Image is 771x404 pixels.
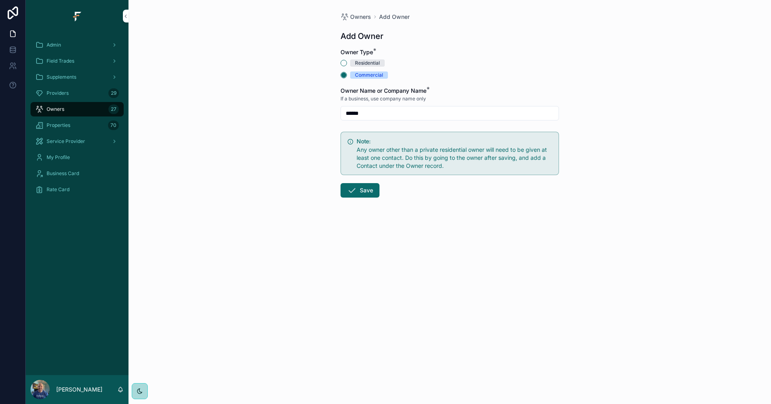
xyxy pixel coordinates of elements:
[47,42,61,48] span: Admin
[341,31,383,42] h1: Add Owner
[31,54,124,68] a: Field Trades
[47,186,69,193] span: Rate Card
[31,38,124,52] a: Admin
[341,183,379,198] button: Save
[341,13,371,21] a: Owners
[47,90,69,96] span: Providers
[31,150,124,165] a: My Profile
[355,59,380,67] div: Residential
[108,120,119,130] div: 70
[355,71,383,79] div: Commercial
[47,170,79,177] span: Business Card
[108,88,119,98] div: 29
[31,118,124,133] a: Properties70
[379,13,410,21] a: Add Owner
[341,49,373,55] span: Owner Type
[108,104,119,114] div: 27
[341,96,426,102] span: If a business, use company name only
[31,182,124,197] a: Rate Card
[47,138,85,145] span: Service Provider
[47,154,70,161] span: My Profile
[47,58,74,64] span: Field Trades
[357,139,552,144] h5: Note:
[357,146,552,170] div: Any owner other than a private residential owner will need to be given at least one contact. Do t...
[350,13,371,21] span: Owners
[47,122,70,129] span: Properties
[26,32,128,207] div: scrollable content
[31,70,124,84] a: Supplements
[47,74,76,80] span: Supplements
[56,386,102,394] p: [PERSON_NAME]
[31,86,124,100] a: Providers29
[341,87,426,94] span: Owner Name or Company Name
[31,134,124,149] a: Service Provider
[31,166,124,181] a: Business Card
[357,146,547,169] span: Any owner other than a private residential owner will need to be given at least one contact. Do t...
[47,106,64,112] span: Owners
[71,10,84,22] img: App logo
[31,102,124,116] a: Owners27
